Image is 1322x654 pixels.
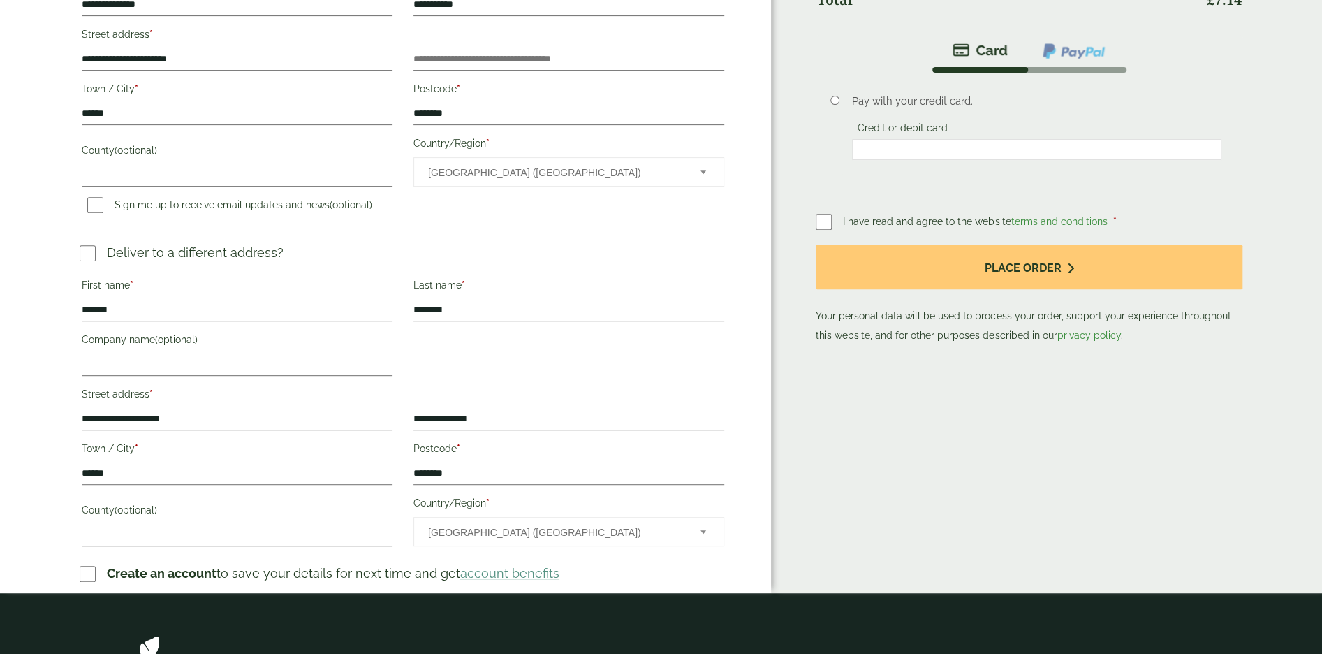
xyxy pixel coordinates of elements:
[1057,330,1120,341] a: privacy policy
[82,275,392,299] label: First name
[856,143,1217,156] iframe: Secure card payment input frame
[428,518,682,547] span: United Kingdom (UK)
[1011,216,1107,227] a: terms and conditions
[413,517,724,546] span: Country/Region
[428,158,682,187] span: United Kingdom (UK)
[816,245,1242,346] p: Your personal data will be used to process your order, support your experience throughout this we...
[413,439,724,463] label: Postcode
[149,388,153,400] abbr: required
[462,279,465,291] abbr: required
[115,504,157,516] span: (optional)
[82,384,392,408] label: Street address
[413,275,724,299] label: Last name
[135,443,138,454] abbr: required
[82,439,392,463] label: Town / City
[413,157,724,187] span: Country/Region
[82,79,392,103] label: Town / City
[107,564,559,583] p: to save your details for next time and get
[107,566,216,581] strong: Create an account
[135,83,138,94] abbr: required
[82,140,392,164] label: County
[115,145,157,156] span: (optional)
[486,497,490,509] abbr: required
[82,330,392,354] label: Company name
[457,443,460,454] abbr: required
[457,83,460,94] abbr: required
[155,334,198,345] span: (optional)
[413,493,724,517] label: Country/Region
[1112,216,1116,227] abbr: required
[82,24,392,48] label: Street address
[852,122,953,138] label: Credit or debit card
[1041,42,1106,60] img: ppcp-gateway.png
[330,199,372,210] span: (optional)
[413,79,724,103] label: Postcode
[843,216,1110,227] span: I have read and agree to the website
[852,94,1221,109] p: Pay with your credit card.
[107,243,284,262] p: Deliver to a different address?
[87,197,103,213] input: Sign me up to receive email updates and news(optional)
[413,133,724,157] label: Country/Region
[953,42,1008,59] img: stripe.png
[486,138,490,149] abbr: required
[82,500,392,524] label: County
[149,29,153,40] abbr: required
[82,199,378,215] label: Sign me up to receive email updates and news
[130,279,133,291] abbr: required
[460,566,559,581] a: account benefits
[816,245,1242,290] button: Place order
